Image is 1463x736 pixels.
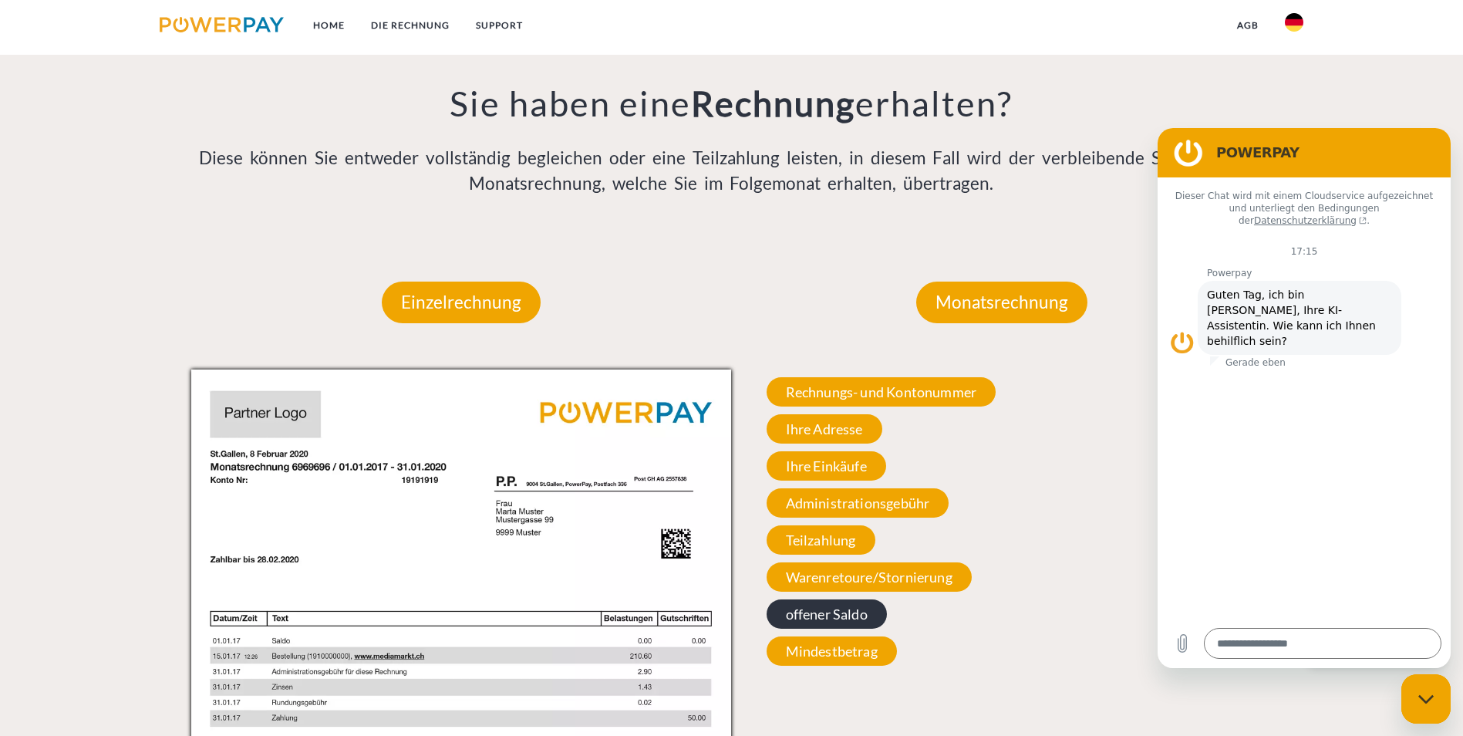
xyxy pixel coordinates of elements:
[767,451,886,481] span: Ihre Einkäufe
[358,12,463,39] a: DIE RECHNUNG
[767,636,897,666] span: Mindestbetrag
[767,414,882,444] span: Ihre Adresse
[691,83,855,124] b: Rechnung
[1401,674,1451,724] iframe: Schaltfläche zum Öffnen des Messaging-Fensters; Konversation läuft
[1224,12,1272,39] a: agb
[300,12,358,39] a: Home
[767,599,887,629] span: offener Saldo
[160,17,284,32] img: logo-powerpay.svg
[767,525,875,555] span: Teilzahlung
[767,562,972,592] span: Warenretoure/Stornierung
[767,488,949,518] span: Administrationsgebühr
[767,377,996,407] span: Rechnungs- und Kontonummer
[382,282,541,323] p: Einzelrechnung
[1158,128,1451,668] iframe: Messaging-Fenster
[916,282,1087,323] p: Monatsrechnung
[1285,13,1303,32] img: de
[191,82,1273,125] h3: Sie haben eine erhalten?
[191,145,1273,198] p: Diese können Sie entweder vollständig begleichen oder eine Teilzahlung leisten, in diesem Fall wi...
[463,12,536,39] a: SUPPORT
